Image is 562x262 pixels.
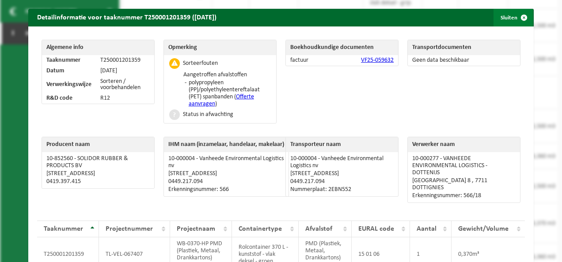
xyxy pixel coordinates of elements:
td: R12 [96,93,154,104]
th: Transportdocumenten [408,40,507,55]
th: Transporteur naam [286,137,398,152]
p: 0449.217.094 [168,178,284,185]
span: Projectnaam [177,225,215,232]
div: Sorteerfouten [183,60,218,67]
th: Producent naam [42,137,154,152]
div: Status in afwachting [183,112,233,118]
li: polypropyleen (PP)/polyethyleentereftalaat (PET) spanbanden ( ) [186,79,271,108]
p: [STREET_ADDRESS] [168,170,284,177]
p: 10-852560 - SOLIDOR RUBBER & PRODUCTS BV [46,155,150,169]
span: EURAL code [358,225,394,232]
p: 0419.397.415 [46,178,150,185]
th: Boekhoudkundige documenten [286,40,398,55]
a: Offerte aanvragen [189,94,254,107]
p: [STREET_ADDRESS] [290,170,394,177]
th: Algemene info [42,40,154,55]
span: Containertype [239,225,282,232]
span: Taaknummer [44,225,83,232]
p: [GEOGRAPHIC_DATA] 8 , 7711 DOTTIGNIES [412,177,516,191]
th: IHM naam (inzamelaar, handelaar, makelaar) [164,137,289,152]
td: R&D code [42,93,96,104]
td: factuur [286,55,330,66]
p: 10-000277 - VANHEEDE ENVIRONMENTAL LOGISTICS - DOTTENIJS [412,155,516,176]
td: [DATE] [96,66,154,76]
td: T250001201359 [96,55,154,66]
p: Nummerplaat: 2EBN552 [290,186,394,193]
p: 10-000004 - Vanheede Environmental Logistics nv [290,155,394,169]
th: Opmerking [164,40,276,55]
td: Taaknummer [42,55,96,66]
a: VF25-059632 [361,57,394,64]
button: Sluiten [494,9,533,26]
span: Aantal [417,225,437,232]
h2: Detailinformatie voor taaknummer T250001201359 ([DATE]) [28,9,225,26]
td: Datum [42,66,96,76]
p: 10-000004 - Vanheede Environmental Logistics nv [168,155,284,169]
td: Verwerkingswijze [42,76,96,93]
p: 0449.217.094 [290,178,394,185]
td: Sorteren / voorbehandelen [96,76,154,93]
p: Erkenningsnummer: 566/18 [412,192,516,199]
th: Verwerker naam [408,137,520,152]
p: [STREET_ADDRESS] [46,170,150,177]
p: Erkenningsnummer: 566 [168,186,284,193]
p: Aangetroffen afvalstoffen [183,71,271,79]
span: Projectnummer [106,225,153,232]
span: Gewicht/Volume [458,225,509,232]
span: Afvalstof [305,225,332,232]
td: Geen data beschikbaar [408,55,520,66]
